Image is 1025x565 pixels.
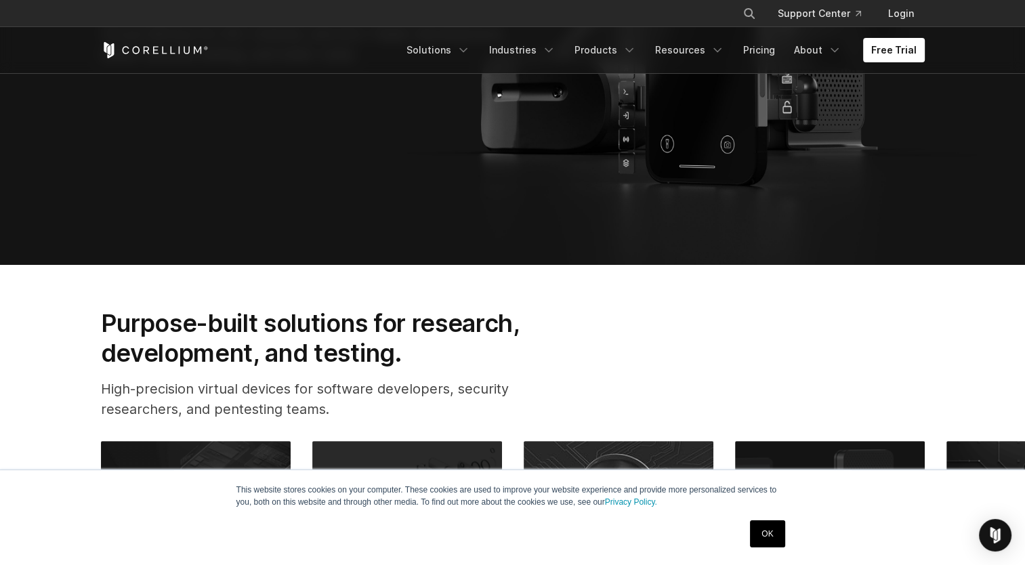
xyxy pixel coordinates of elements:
p: High-precision virtual devices for software developers, security researchers, and pentesting teams. [101,379,563,419]
div: Navigation Menu [726,1,925,26]
h2: Purpose-built solutions for research, development, and testing. [101,308,563,369]
a: Solutions [398,38,478,62]
div: Open Intercom Messenger [979,519,1011,551]
a: OK [750,520,785,547]
img: Malware & Threat Research [524,441,713,559]
img: Mobile Vulnerability Research [312,441,502,559]
a: About [786,38,850,62]
img: Mobile App Pentesting [101,441,291,559]
a: Free Trial [863,38,925,62]
a: Products [566,38,644,62]
a: Pricing [735,38,783,62]
button: Search [737,1,761,26]
img: IoT DevOps [735,441,925,559]
a: Corellium Home [101,42,209,58]
p: This website stores cookies on your computer. These cookies are used to improve your website expe... [236,484,789,508]
div: Navigation Menu [398,38,925,62]
a: Privacy Policy. [605,497,657,507]
a: Support Center [767,1,872,26]
a: Resources [647,38,732,62]
a: Industries [481,38,564,62]
a: Login [877,1,925,26]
